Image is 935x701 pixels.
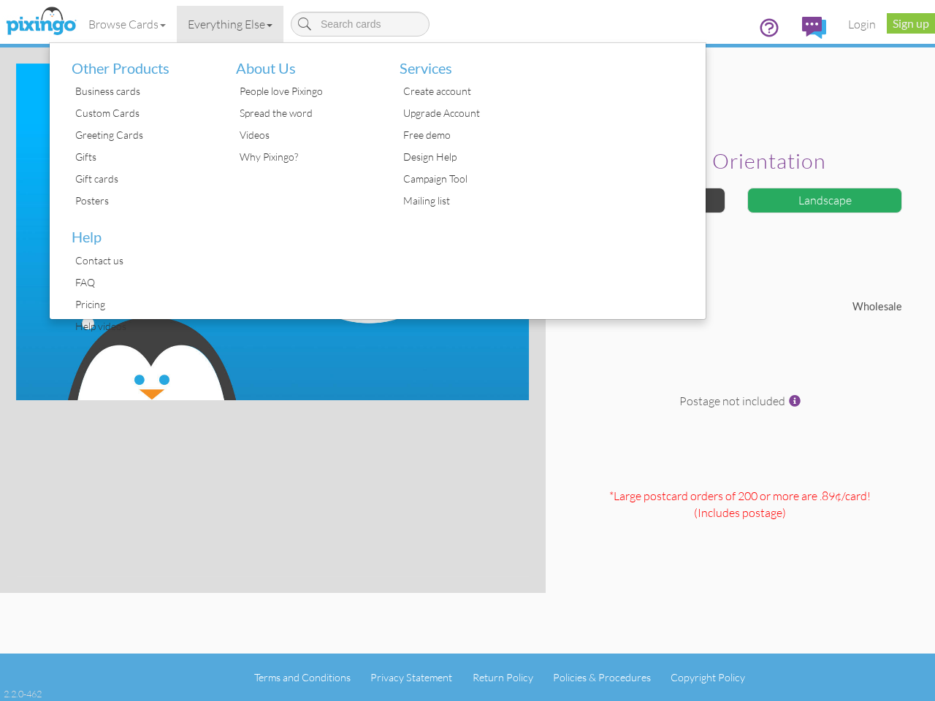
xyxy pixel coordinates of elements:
a: Sign up [887,13,935,34]
img: pixingo logo [2,4,80,40]
div: Upgrade Account [400,102,542,124]
div: Greeting Cards [72,124,214,146]
li: About Us [225,43,378,81]
div: Free demo [400,124,542,146]
a: Policies & Procedures [553,671,651,683]
a: Browse Cards [77,6,177,42]
div: Gift cards [72,168,214,190]
div: Contact us [72,250,214,272]
li: Services [389,43,542,81]
h2: Select orientation [575,150,898,173]
img: create-your-own-landscape.jpg [16,64,529,400]
div: Gifts [72,146,214,168]
div: Design Help [400,146,542,168]
div: Mailing list [400,190,542,212]
div: Videos [236,124,378,146]
input: Search cards [291,12,430,37]
div: Wholesale [740,299,913,315]
a: Return Policy [473,671,533,683]
li: Other Products [61,43,214,81]
div: Postage not included [557,393,924,480]
div: People love Pixingo [236,80,378,102]
div: Campaign Tool [400,168,542,190]
div: Pricing [72,294,214,315]
div: Business cards [72,80,214,102]
a: Everything Else [177,6,283,42]
li: Help [61,212,214,250]
a: Terms and Conditions [254,671,351,683]
div: Custom Cards [72,102,214,124]
div: Why Pixingo? [236,146,378,168]
div: Create account [400,80,542,102]
div: 2.2.0-462 [4,687,42,700]
a: Copyright Policy [671,671,745,683]
img: comments.svg [802,17,826,39]
div: FAQ [72,272,214,294]
div: Landscape [747,188,902,213]
div: Posters [72,190,214,212]
a: Privacy Statement [370,671,452,683]
div: Help videos [72,315,214,337]
div: *Large postcard orders of 200 or more are .89¢/card! (Includes postage ) [557,488,924,592]
div: Spread the word [236,102,378,124]
a: Login [837,6,887,42]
